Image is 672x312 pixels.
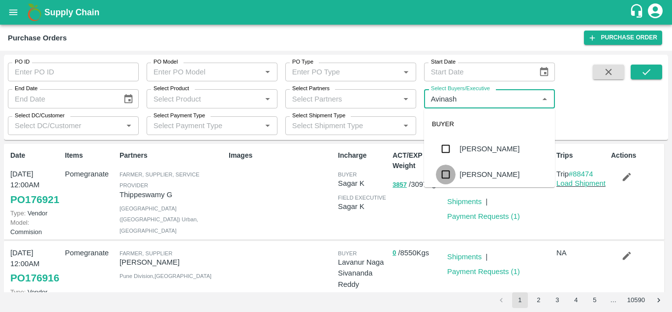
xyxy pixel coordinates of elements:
input: Enter PO ID [8,63,139,81]
div: Purchase Orders [8,32,67,44]
a: Payment Requests (1) [447,212,520,220]
button: Open [261,119,274,132]
span: Type: [10,288,26,296]
input: Select Buyers/Executive [427,92,536,105]
span: buyer [338,250,357,256]
p: [DATE] 12:00AM [10,247,61,270]
div: | [482,247,488,262]
p: Date [10,150,61,161]
label: Select Shipment Type [292,112,345,120]
div: | [482,192,488,207]
button: Go to page 2 [531,292,547,308]
button: Open [399,119,412,132]
p: ACT/EXP Weight [393,150,443,171]
button: Choose date [119,90,138,108]
input: Start Date [424,63,531,81]
span: Farmer, Supplier [120,250,173,256]
label: Select Payment Type [153,112,205,120]
a: #88474 [569,170,593,178]
button: Go to page 4 [568,292,584,308]
p: Pomegranate [65,169,116,179]
div: BUYER [424,112,555,136]
button: 0 [393,247,396,259]
input: Select Product [150,92,258,105]
p: Actions [611,150,662,161]
div: customer-support [629,3,646,21]
p: Trip [556,169,607,179]
b: Supply Chain [44,7,99,17]
button: Go to page 10590 [624,292,648,308]
p: Partners [120,150,225,161]
button: Go to page 5 [587,292,603,308]
p: Sagar K [338,201,389,212]
button: Open [399,93,412,105]
p: [DATE] 12:00AM [10,169,61,191]
div: account of current user [646,2,664,23]
a: Payment Requests (1) [447,268,520,276]
p: Sagar K [338,178,389,189]
label: Select DC/Customer [15,112,64,120]
label: Select Buyers/Executive [431,85,490,93]
p: / 8550 Kgs [393,247,443,259]
div: … [606,296,621,305]
label: PO ID [15,58,30,66]
button: Open [261,66,274,78]
p: [PERSON_NAME] [120,257,225,268]
p: Items [65,150,116,161]
p: / 3097 Kgs [393,179,443,190]
span: field executive [338,195,386,201]
p: Thippeswamy G [120,189,225,200]
p: Trips [556,150,607,161]
button: Open [399,66,412,78]
span: Farmer, Supplier, Service Provider [120,172,199,188]
button: Close [538,93,551,105]
p: Incharge [338,150,389,161]
label: PO Model [153,58,178,66]
span: [GEOGRAPHIC_DATA] ([GEOGRAPHIC_DATA]) Urban , [GEOGRAPHIC_DATA] [120,206,198,234]
button: Go to next page [651,292,667,308]
button: open drawer [2,1,25,24]
a: Supply Chain [44,5,629,19]
input: Enter PO Type [288,66,397,78]
img: logo [25,2,44,22]
span: Type: [10,209,26,217]
label: Select Product [153,85,189,93]
input: Select DC/Customer [11,119,120,132]
p: Lavanur Naga Sivananda Reddy [338,257,389,290]
label: PO Type [292,58,313,66]
p: Pomegranate [65,247,116,258]
input: Select Shipment Type [288,119,384,132]
span: Pune Division , [GEOGRAPHIC_DATA] [120,273,212,279]
a: Purchase Order [584,31,662,45]
a: Load Shipment [556,179,606,187]
span: Model: [10,219,29,226]
button: page 1 [512,292,528,308]
p: NA [556,247,607,258]
label: End Date [15,85,37,93]
nav: pagination navigation [492,292,668,308]
p: Images [229,150,334,161]
input: Select Payment Type [150,119,245,132]
button: Go to page 3 [550,292,565,308]
label: Start Date [431,58,456,66]
input: Select Partners [288,92,397,105]
button: Choose date [535,63,553,81]
label: Select Partners [292,85,330,93]
p: Vendor [10,287,61,297]
input: Enter PO Model [150,66,258,78]
a: Shipments [447,198,482,206]
a: Shipments [447,253,482,261]
input: End Date [8,89,115,108]
button: 3857 [393,179,407,191]
p: Commision [10,218,61,237]
a: PO176916 [10,269,59,287]
button: Open [122,119,135,132]
button: Open [261,93,274,105]
p: Vendor [10,208,61,218]
div: [PERSON_NAME] [459,169,519,180]
span: buyer [338,172,357,177]
div: [PERSON_NAME] [459,143,519,154]
a: PO176921 [10,191,59,208]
